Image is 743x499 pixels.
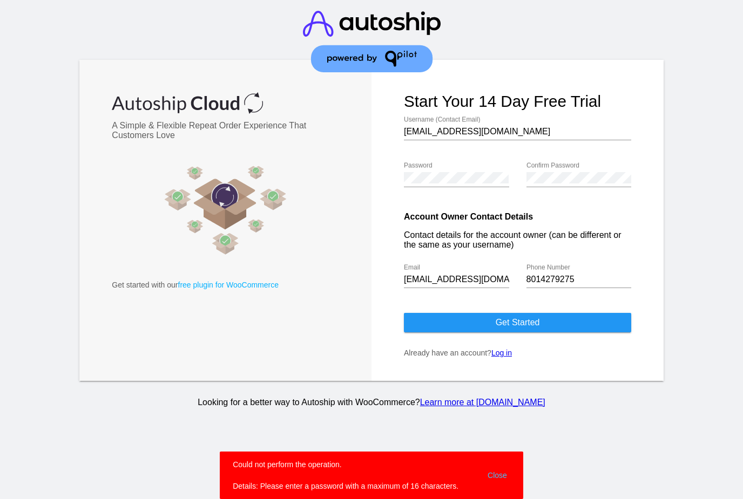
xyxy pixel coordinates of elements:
img: Autoship Cloud powered by QPilot [112,92,263,114]
strong: Account Owner Contact Details [404,212,533,221]
h3: A Simple & Flexible Repeat Order Experience That Customers Love [112,121,339,140]
p: Get started with our [112,281,339,289]
simple-snack-bar: Could not perform the operation. Details: Please enter a password with a maximum of 16 characters. [233,459,510,491]
a: Log in [491,348,512,357]
span: Get started [496,318,540,327]
button: Close [484,459,510,491]
h1: Start your 14 day free trial [404,92,631,111]
button: Get started [404,313,631,332]
input: Email [404,275,509,284]
input: Phone Number [526,275,632,284]
input: Username (Contact Email) [404,127,631,136]
p: Contact details for the account owner (can be different or the same as your username) [404,230,631,250]
p: Already have an account? [404,348,631,357]
p: Looking for a better way to Autoship with WooCommerce? [77,398,666,407]
a: Learn more at [DOMAIN_NAME] [420,398,545,407]
img: Automate repeat orders and plan deliveries to your best customers [112,156,339,264]
a: free plugin for WooCommerce [178,281,279,289]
